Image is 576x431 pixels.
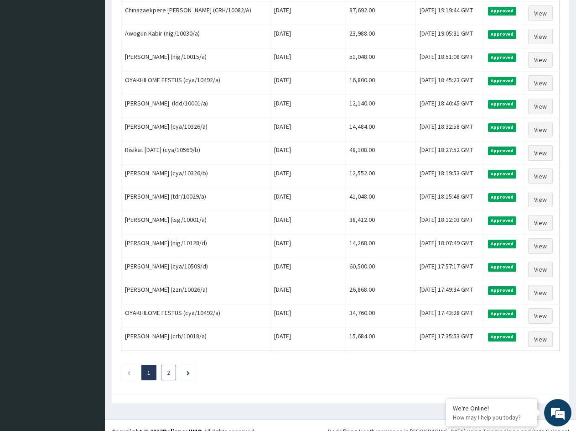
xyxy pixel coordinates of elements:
td: [DATE] 18:07:49 GMT [415,235,483,258]
td: [DATE] [270,2,346,25]
a: View [528,308,553,324]
td: [DATE] 17:57:17 GMT [415,258,483,281]
td: [DATE] [270,235,346,258]
textarea: Type your message and hit 'Enter' [5,249,174,281]
td: [DATE] [270,72,346,95]
a: Previous page [127,368,131,377]
div: We're Online! [453,404,530,412]
td: [DATE] [270,328,346,351]
td: [PERSON_NAME] (ldd/10001/a) [121,95,270,118]
td: OYAKHILOME FESTUS (cya/10492/a) [121,72,270,95]
a: Page 1 is your current page [147,368,150,377]
td: [DATE] 18:40:45 GMT [415,95,483,118]
a: Next page [187,368,190,377]
td: [PERSON_NAME] (lsg/10001/a) [121,211,270,235]
span: Approved [488,123,517,131]
span: Approved [488,193,517,201]
td: [DATE] 19:05:31 GMT [415,25,483,48]
span: Approved [488,7,517,15]
img: d_794563401_company_1708531726252_794563401 [17,46,37,68]
td: [DATE] [270,48,346,72]
td: [DATE] [270,188,346,211]
td: Awogun Kabir (nig/10030/a) [121,25,270,48]
td: 34,760.00 [346,305,415,328]
a: View [528,262,553,277]
span: Approved [488,216,517,225]
a: View [528,122,553,137]
a: View [528,192,553,207]
td: [DATE] 19:19:44 GMT [415,2,483,25]
span: Approved [488,286,517,294]
td: [DATE] [270,95,346,118]
td: [DATE] 17:35:53 GMT [415,328,483,351]
td: [PERSON_NAME] (nig/10128/d) [121,235,270,258]
td: [DATE] 18:27:52 GMT [415,142,483,165]
td: 12,140.00 [346,95,415,118]
td: [PERSON_NAME] (zzn/10026/a) [121,281,270,305]
a: View [528,285,553,300]
td: 14,268.00 [346,235,415,258]
a: View [528,52,553,68]
td: [PERSON_NAME] (tdr/10029/a) [121,188,270,211]
td: [DATE] 17:43:28 GMT [415,305,483,328]
td: [DATE] [270,118,346,142]
a: View [528,331,553,347]
td: [DATE] 18:12:03 GMT [415,211,483,235]
span: Approved [488,30,517,38]
td: 12,552.00 [346,165,415,188]
a: View [528,215,553,231]
td: 87,692.00 [346,2,415,25]
a: View [528,75,553,91]
div: Chat with us now [47,51,153,63]
td: [PERSON_NAME] (nig/10015/a) [121,48,270,72]
td: [DATE] [270,165,346,188]
td: 51,048.00 [346,48,415,72]
span: Approved [488,263,517,271]
td: 60,500.00 [346,258,415,281]
td: [PERSON_NAME] (cya/10326/a) [121,118,270,142]
td: [DATE] 17:49:34 GMT [415,281,483,305]
td: 38,412.00 [346,211,415,235]
td: [PERSON_NAME] (crh/10018/a) [121,328,270,351]
span: Approved [488,170,517,178]
td: [DATE] 18:19:53 GMT [415,165,483,188]
td: 48,108.00 [346,142,415,165]
td: [DATE] [270,142,346,165]
span: Approved [488,53,517,62]
td: [PERSON_NAME] (cya/10509/d) [121,258,270,281]
td: 26,868.00 [346,281,415,305]
td: 41,048.00 [346,188,415,211]
a: View [528,5,553,21]
span: Approved [488,240,517,248]
a: View [528,145,553,161]
td: [PERSON_NAME] (cya/10326/b) [121,165,270,188]
td: [DATE] [270,258,346,281]
td: 15,684.00 [346,328,415,351]
a: View [528,238,553,254]
td: [DATE] [270,281,346,305]
td: [DATE] 18:51:08 GMT [415,48,483,72]
td: Risikat [DATE] (cya/10569/b) [121,142,270,165]
td: [DATE] [270,25,346,48]
td: [DATE] 18:32:58 GMT [415,118,483,142]
span: Approved [488,310,517,318]
span: Approved [488,100,517,108]
span: Approved [488,77,517,85]
a: View [528,168,553,184]
span: Approved [488,147,517,155]
td: [DATE] 18:45:23 GMT [415,72,483,95]
td: [DATE] [270,305,346,328]
div: Minimize live chat window [150,5,171,26]
td: Chinazaekpere [PERSON_NAME] (CRH/10082/A) [121,2,270,25]
td: OYAKHILOME FESTUS (cya/10492/a) [121,305,270,328]
span: Approved [488,333,517,341]
td: 16,800.00 [346,72,415,95]
a: View [528,29,553,44]
a: View [528,99,553,114]
p: How may I help you today? [453,414,530,421]
td: 14,484.00 [346,118,415,142]
span: We're online! [53,115,126,207]
td: [DATE] [270,211,346,235]
td: [DATE] 18:15:48 GMT [415,188,483,211]
td: 23,988.00 [346,25,415,48]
